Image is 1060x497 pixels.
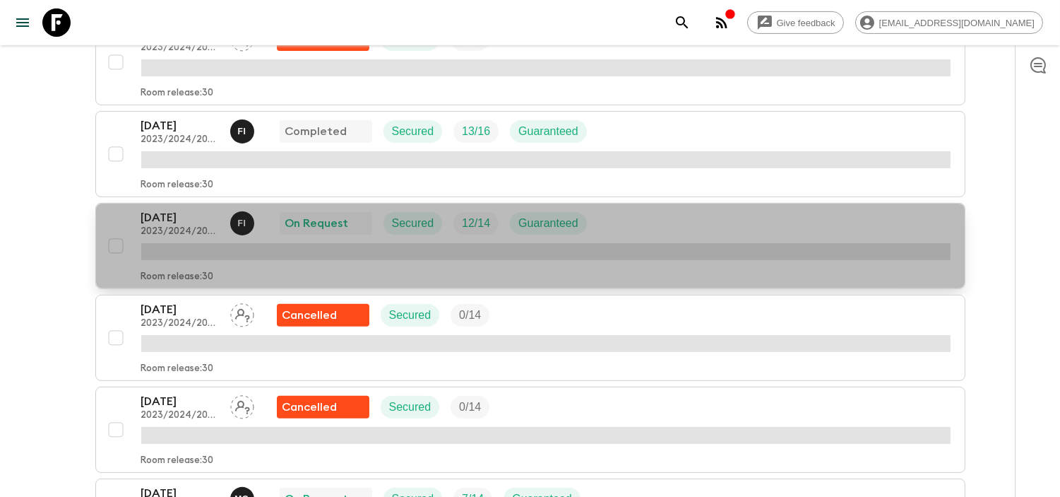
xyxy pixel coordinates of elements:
[518,123,578,140] p: Guaranteed
[451,304,489,327] div: Trip Fill
[769,18,843,28] span: Give feedback
[277,304,369,327] div: Flash Pack cancellation
[141,271,214,283] p: Room release: 30
[277,396,369,419] div: Flash Pack cancellation
[230,211,257,235] button: FI
[459,307,481,324] p: 0 / 14
[518,215,578,232] p: Guaranteed
[392,215,434,232] p: Secured
[282,399,338,416] p: Cancelled
[459,399,481,416] p: 0 / 14
[8,8,37,37] button: menu
[453,120,499,143] div: Trip Fill
[141,301,219,318] p: [DATE]
[95,295,965,381] button: [DATE]2023/2024/2025Assign pack leaderFlash Pack cancellationSecuredTrip FillRoom release:30
[95,111,965,197] button: [DATE]2023/2024/2025Faten IbrahimCompletedSecuredTrip FillGuaranteedRoom release:30
[95,203,965,289] button: [DATE]2023/2024/2025Faten IbrahimOn RequestSecuredTrip FillGuaranteedRoom release:30
[855,11,1043,34] div: [EMAIL_ADDRESS][DOMAIN_NAME]
[230,124,257,135] span: Faten Ibrahim
[462,215,490,232] p: 12 / 14
[381,304,440,327] div: Secured
[141,318,219,329] p: 2023/2024/2025
[141,393,219,410] p: [DATE]
[747,11,844,34] a: Give feedback
[141,226,219,238] p: 2023/2024/2025
[141,88,214,99] p: Room release: 30
[230,216,257,227] span: Faten Ibrahim
[141,410,219,421] p: 2023/2024/2025
[141,209,219,226] p: [DATE]
[282,307,338,324] p: Cancelled
[230,308,254,319] span: Assign pack leader
[383,120,443,143] div: Secured
[141,117,219,134] p: [DATE]
[285,123,347,140] p: Completed
[238,218,246,229] p: F I
[95,19,965,105] button: [DATE]2023/2024/2025Assign pack leaderFlash Pack cancellationSecuredTrip FillRoom release:30
[392,123,434,140] p: Secured
[141,180,214,191] p: Room release: 30
[381,396,440,419] div: Secured
[668,8,696,37] button: search adventures
[141,363,214,375] p: Room release: 30
[141,42,219,54] p: 2023/2024/2025
[453,212,499,235] div: Trip Fill
[451,396,489,419] div: Trip Fill
[462,123,490,140] p: 13 / 16
[230,399,254,411] span: Assign pack leader
[389,307,431,324] p: Secured
[871,18,1042,28] span: [EMAIL_ADDRESS][DOMAIN_NAME]
[95,387,965,473] button: [DATE]2023/2024/2025Assign pack leaderFlash Pack cancellationSecuredTrip FillRoom release:30
[285,215,349,232] p: On Request
[383,212,443,235] div: Secured
[141,134,219,146] p: 2023/2024/2025
[141,455,214,467] p: Room release: 30
[389,399,431,416] p: Secured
